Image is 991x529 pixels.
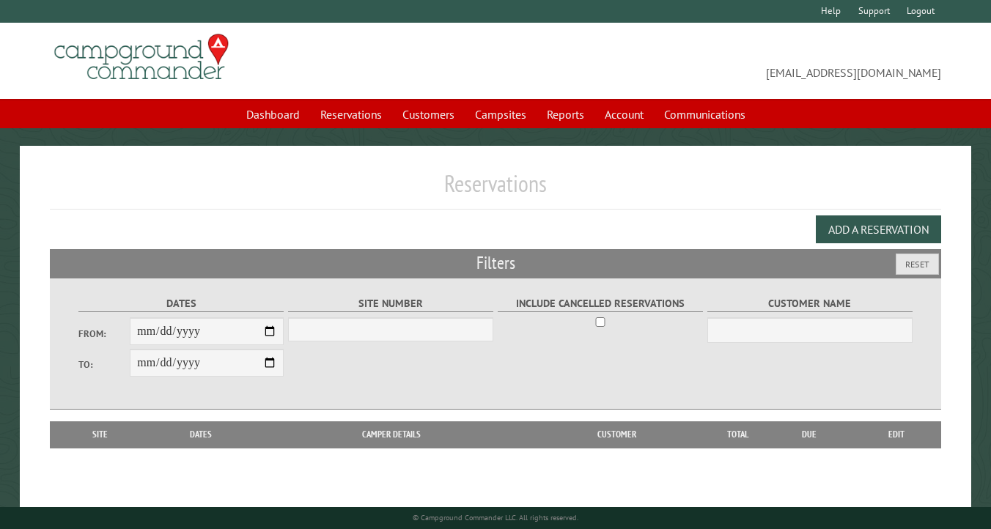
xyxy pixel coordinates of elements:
[78,358,130,371] label: To:
[538,100,593,128] a: Reports
[237,100,309,128] a: Dashboard
[496,40,941,81] span: [EMAIL_ADDRESS][DOMAIN_NAME]
[50,169,942,210] h1: Reservations
[709,421,767,448] th: Total
[78,295,284,312] label: Dates
[144,421,258,448] th: Dates
[896,254,939,275] button: Reset
[50,249,942,277] h2: Filters
[707,295,913,312] label: Customer Name
[596,100,652,128] a: Account
[394,100,463,128] a: Customers
[312,100,391,128] a: Reservations
[466,100,535,128] a: Campsites
[498,295,703,312] label: Include Cancelled Reservations
[57,421,144,448] th: Site
[288,295,493,312] label: Site Number
[258,421,524,448] th: Camper Details
[50,29,233,86] img: Campground Commander
[816,215,941,243] button: Add a Reservation
[413,513,578,522] small: © Campground Commander LLC. All rights reserved.
[655,100,754,128] a: Communications
[525,421,709,448] th: Customer
[851,421,941,448] th: Edit
[78,327,130,341] label: From:
[767,421,852,448] th: Due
